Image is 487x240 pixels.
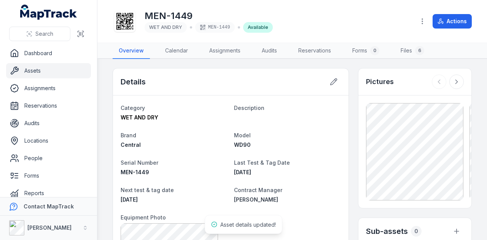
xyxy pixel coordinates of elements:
a: Audits [256,43,283,59]
span: Category [121,105,145,111]
a: [PERSON_NAME] [234,196,341,203]
a: Assignments [6,81,91,96]
a: Overview [113,43,150,59]
span: WET AND DRY [149,24,182,30]
span: Equipment Photo [121,214,166,221]
a: Files6 [395,43,430,59]
a: Assignments [203,43,247,59]
span: Brand [121,132,136,138]
time: 2/7/2026, 10:00:00 AM [121,196,138,203]
a: Locations [6,133,91,148]
h3: Pictures [366,76,394,87]
a: Reservations [292,43,337,59]
a: People [6,151,91,166]
a: Audits [6,116,91,131]
span: Asset details updated! [220,221,276,228]
span: Last Test & Tag Date [234,159,290,166]
a: Reports [6,186,91,201]
a: Reservations [6,98,91,113]
a: Calendar [159,43,194,59]
span: [DATE] [121,196,138,203]
div: Available [243,22,273,33]
h2: Details [121,76,146,87]
a: Forms0 [346,43,385,59]
div: 0 [411,226,422,237]
h1: MEN-1449 [145,10,273,22]
span: Search [35,30,53,38]
span: [DATE] [234,169,251,175]
a: MapTrack [20,5,77,20]
a: Dashboard [6,46,91,61]
span: MEN-1449 [121,169,149,175]
h2: Sub-assets [366,226,408,237]
button: Actions [433,14,472,29]
div: 6 [415,46,424,55]
span: WET AND DRY [121,114,158,121]
div: 0 [370,46,379,55]
span: Model [234,132,251,138]
span: Contract Manager [234,187,282,193]
span: WD90 [234,141,251,148]
a: Forms [6,168,91,183]
span: Description [234,105,264,111]
strong: [PERSON_NAME] [27,224,72,231]
strong: Contact MapTrack [24,203,74,210]
button: Search [9,27,70,41]
time: 8/7/2025, 11:00:00 AM [234,169,251,175]
span: Central [121,141,141,148]
span: Serial Number [121,159,158,166]
span: Next test & tag date [121,187,174,193]
div: MEN-1449 [195,22,235,33]
a: Assets [6,63,91,78]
